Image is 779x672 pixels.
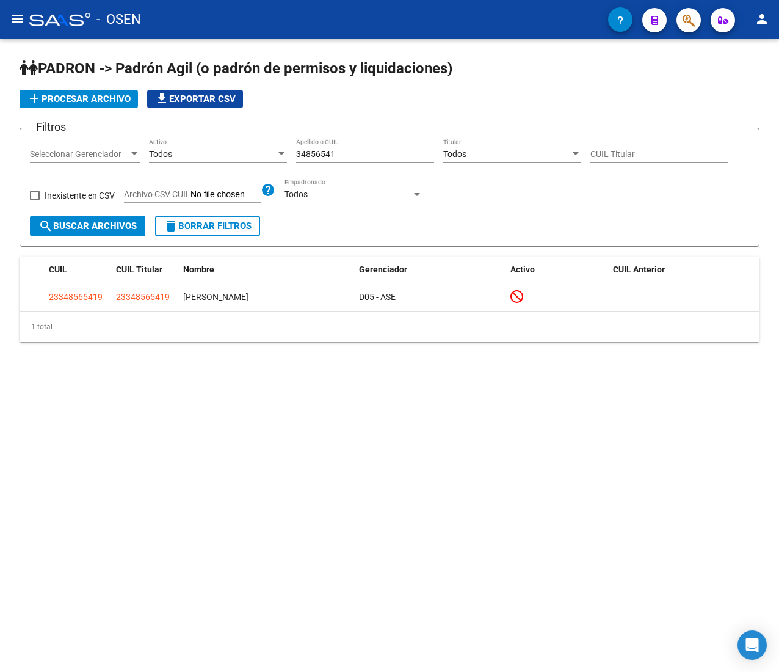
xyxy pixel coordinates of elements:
span: [PERSON_NAME] [183,292,248,302]
span: Exportar CSV [154,93,236,104]
span: Todos [149,149,172,159]
mat-icon: search [38,219,53,233]
span: PADRON -> Padrón Agil (o padrón de permisos y liquidaciones) [20,60,452,77]
div: 1 total [20,312,759,342]
mat-icon: file_download [154,91,169,106]
span: 23348565419 [49,292,103,302]
span: CUIL [49,265,67,274]
span: 23348565419 [116,292,170,302]
button: Exportar CSV [147,90,243,108]
button: Buscar Archivos [30,216,145,236]
span: Todos [284,189,308,199]
span: Archivo CSV CUIL [124,189,190,199]
button: Borrar Filtros [155,216,260,236]
span: Todos [443,149,466,159]
datatable-header-cell: CUIL Anterior [608,257,759,283]
span: D05 - ASE [359,292,396,302]
span: CUIL Titular [116,265,162,274]
mat-icon: delete [164,219,178,233]
div: Open Intercom Messenger [737,630,767,660]
datatable-header-cell: Nombre [178,257,354,283]
datatable-header-cell: CUIL [44,257,111,283]
span: Activo [510,265,535,274]
datatable-header-cell: Gerenciador [354,257,505,283]
input: Archivo CSV CUIL [190,189,261,200]
span: Nombre [183,265,214,274]
span: Procesar archivo [27,93,131,104]
span: Gerenciador [359,265,407,274]
datatable-header-cell: Activo [505,257,608,283]
button: Procesar archivo [20,90,138,108]
mat-icon: menu [10,12,24,26]
h3: Filtros [30,119,72,136]
span: Borrar Filtros [164,221,252,232]
span: Buscar Archivos [38,221,137,232]
mat-icon: add [27,91,42,106]
span: CUIL Anterior [613,265,665,274]
span: Seleccionar Gerenciador [30,149,129,159]
datatable-header-cell: CUIL Titular [111,257,178,283]
mat-icon: help [261,183,275,197]
span: - OSEN [96,6,141,33]
mat-icon: person [755,12,769,26]
span: Inexistente en CSV [45,188,115,203]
